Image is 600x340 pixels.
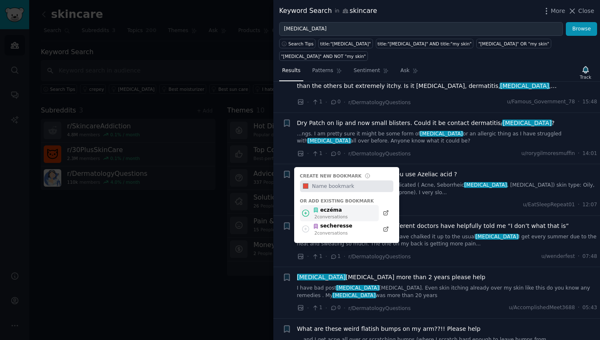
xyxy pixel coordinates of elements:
span: 15:48 [582,98,597,106]
span: · [344,98,345,107]
span: r/DermatologyQuestions [348,254,411,260]
span: · [578,98,580,106]
input: Try a keyword related to your business [279,22,563,36]
span: u/wenderfest [541,253,575,260]
span: Dry Patch on lip and now small blisters. Could it be contact dermatitis/ ? [297,119,555,127]
div: Create new bookmark [300,173,362,179]
span: [MEDICAL_DATA] [475,234,519,240]
button: Search Tips [279,39,315,48]
span: · [307,304,309,312]
span: in [335,7,339,15]
span: · [307,98,309,107]
span: Close [578,7,594,15]
span: r/DermatologyQuestions [348,151,411,157]
span: Ask [400,67,410,75]
span: Search Tips [288,41,314,47]
button: Track [577,64,594,81]
a: Sentiment [351,64,392,81]
span: · [325,304,327,312]
span: u/Famous_Government_78 [507,98,575,106]
div: eczéma [313,207,348,214]
span: 1 [312,253,322,260]
span: 1 [312,98,322,106]
span: [MEDICAL_DATA] [336,285,380,291]
a: I have bad post[MEDICAL_DATA][MEDICAL_DATA]. Even skin itching already over my skin like this do ... [297,285,597,299]
span: 1 [312,150,322,157]
button: More [542,7,565,15]
span: · [578,253,580,260]
span: [MEDICAL_DATA] [500,82,550,89]
span: 1 [330,253,340,260]
span: · [325,149,327,158]
a: Patterns [309,64,345,81]
span: u/AccomplishedMeet3688 [509,304,575,312]
button: Browse [566,22,597,36]
span: r/DermatologyQuestions [348,100,411,105]
a: title:"[MEDICAL_DATA]" [318,39,372,48]
a: "[MEDICAL_DATA]" AND NOT "my skin" [279,51,368,61]
a: ...ngs. I am pretty sure it might be some form of[MEDICAL_DATA]or an allergic thing as I have str... [297,130,597,145]
input: Name bookmark [310,180,393,192]
a: Ask [397,64,421,81]
span: 0 [330,150,340,157]
span: 05:43 [582,304,597,312]
span: · [344,252,345,261]
div: Or add existing bookmark [300,198,393,204]
span: Results [282,67,300,75]
span: u/EatSleepRepeat01 [523,201,575,209]
a: I’ve had these rashes all summer, and have chalked it up to the usual[MEDICAL_DATA]I get every su... [297,233,597,248]
a: Dry Patch on lip and now small blisters. Could it be contact dermatitis/[MEDICAL_DATA]? [297,119,555,127]
div: Keyword Search skincare [279,6,377,16]
span: · [578,201,580,209]
span: 0 [330,304,340,312]
a: My situation on my face is kind of complicated ( Acne, Seborrheic[MEDICAL_DATA], [MEDICAL_DATA]) ... [297,182,597,196]
span: 07:48 [582,253,597,260]
span: · [344,149,345,158]
span: 14:01 [582,150,597,157]
span: More [551,7,565,15]
div: title:"[MEDICAL_DATA]" [320,41,371,47]
span: u/rorygilmoresmuffin [521,150,575,157]
a: "[MEDICAL_DATA]" OR "my skin" [476,39,551,48]
span: · [307,149,309,158]
span: r/DermatologyQuestions [348,305,411,311]
span: · [307,252,309,261]
a: What are these weird flatish bumps on my arm??!! Please help [297,325,481,333]
button: Close [568,7,594,15]
span: Patterns [312,67,333,75]
span: [MEDICAL_DATA] [420,131,464,137]
span: [MEDICAL_DATA] [296,274,346,280]
a: title:"[MEDICAL_DATA]" AND title:"my skin" [376,39,474,48]
span: · [344,304,345,312]
a: Itchy skin, I have had these red raised bumps/ rashes for about a month now. It’s worse some days... [297,73,597,90]
div: 2 conversation s [315,214,348,220]
span: 0 [330,98,340,106]
div: 2 conversation s [315,230,352,236]
span: 12:07 [582,201,597,209]
span: [MEDICAL_DATA] [307,138,351,144]
span: 1 [312,304,322,312]
span: [MEDICAL_DATA] [502,120,552,126]
div: Track [580,74,591,80]
a: Rash on back and arm that two different doctors have helpfully told me “I don’t what that is” [297,222,569,230]
span: [MEDICAL_DATA] [332,292,376,298]
span: · [578,150,580,157]
div: secheresse [313,222,352,230]
span: · [578,304,580,312]
div: "[MEDICAL_DATA]" AND NOT "my skin" [281,53,366,59]
div: title:"[MEDICAL_DATA]" AND title:"my skin" [377,41,472,47]
span: [MEDICAL_DATA] [464,182,508,188]
a: Results [279,64,303,81]
span: · [325,98,327,107]
a: [MEDICAL_DATA][MEDICAL_DATA] more than 2 years please help [297,273,485,282]
span: · [325,252,327,261]
span: Sentiment [354,67,380,75]
div: "[MEDICAL_DATA]" OR "my skin" [478,41,549,47]
span: [MEDICAL_DATA] more than 2 years please help [297,273,485,282]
